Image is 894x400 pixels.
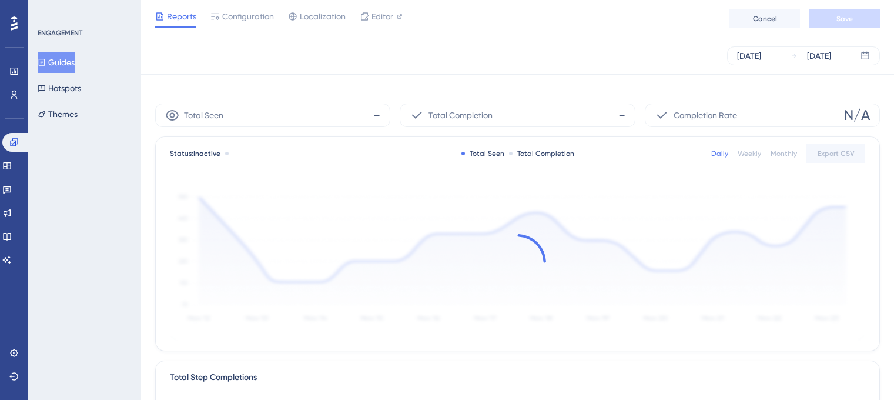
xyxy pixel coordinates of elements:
[38,28,82,38] div: ENGAGEMENT
[38,52,75,73] button: Guides
[711,149,728,158] div: Daily
[737,49,761,63] div: [DATE]
[193,149,220,158] span: Inactive
[771,149,797,158] div: Monthly
[38,104,78,125] button: Themes
[170,371,257,385] div: Total Step Completions
[674,108,737,122] span: Completion Rate
[818,149,855,158] span: Export CSV
[184,108,223,122] span: Total Seen
[167,9,196,24] span: Reports
[729,9,800,28] button: Cancel
[509,149,574,158] div: Total Completion
[222,9,274,24] span: Configuration
[618,106,625,125] span: -
[809,9,880,28] button: Save
[428,108,493,122] span: Total Completion
[753,14,777,24] span: Cancel
[461,149,504,158] div: Total Seen
[807,49,831,63] div: [DATE]
[38,78,81,99] button: Hotspots
[806,144,865,163] button: Export CSV
[170,149,220,158] span: Status:
[844,106,870,125] span: N/A
[300,9,346,24] span: Localization
[373,106,380,125] span: -
[836,14,853,24] span: Save
[738,149,761,158] div: Weekly
[371,9,393,24] span: Editor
